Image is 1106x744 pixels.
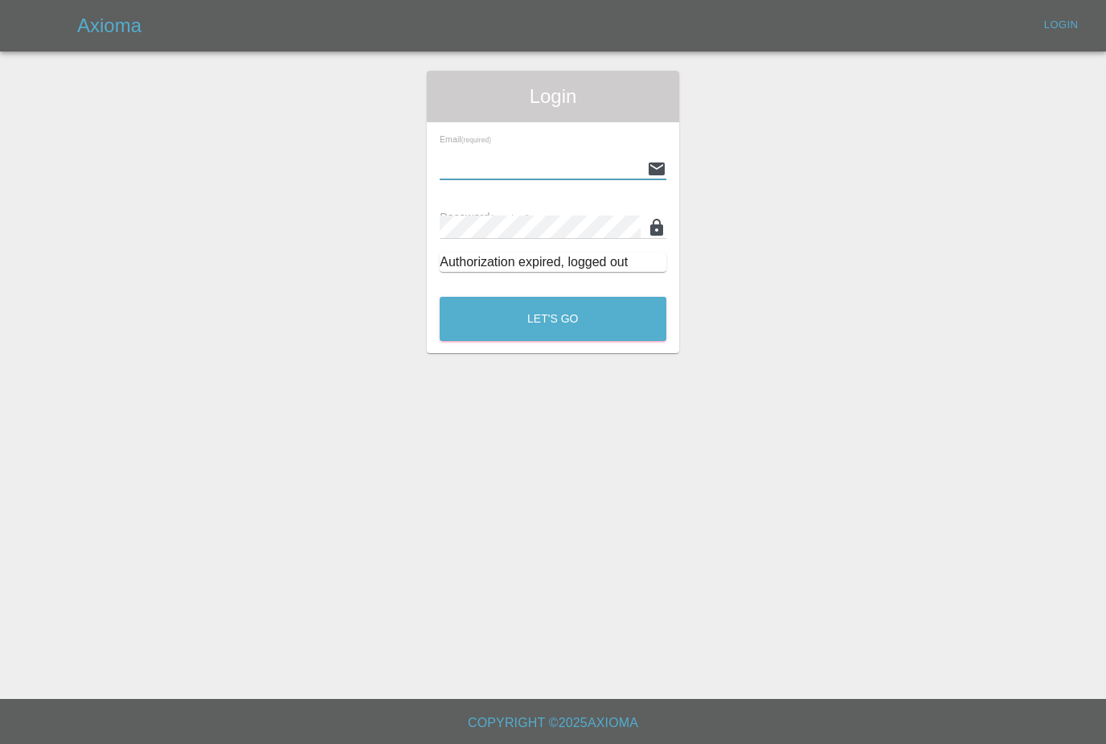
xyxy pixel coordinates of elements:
[461,137,491,144] small: (required)
[77,13,141,39] h5: Axioma
[440,134,491,144] span: Email
[440,84,666,109] span: Login
[1035,13,1087,38] a: Login
[440,211,530,224] span: Password
[13,712,1093,734] h6: Copyright © 2025 Axioma
[490,213,530,223] small: (required)
[440,253,666,272] div: Authorization expired, logged out
[440,297,666,341] button: Let's Go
